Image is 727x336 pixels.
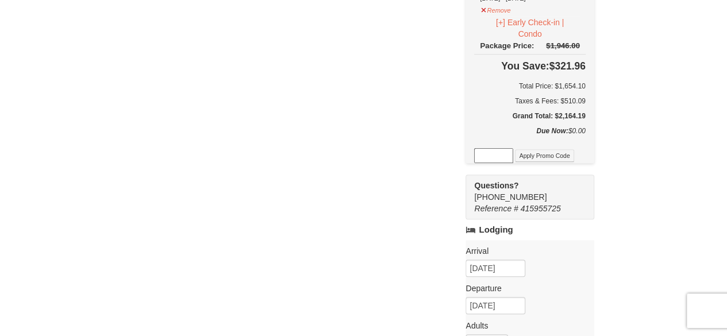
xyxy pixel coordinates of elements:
label: Adults [466,320,585,331]
span: 415955725 [521,204,561,213]
a: Lodging [466,219,594,240]
del: $1,946.00 [546,41,580,50]
h6: Total Price: $1,654.10 [474,80,585,92]
button: [+] Early Check-in | Condo [480,16,579,40]
h5: Grand Total: $2,164.19 [474,110,585,122]
label: Arrival [466,245,585,257]
span: Package Price: [480,41,534,50]
span: You Save: [501,60,549,72]
div: $0.00 [474,125,585,148]
button: Apply Promo Code [515,149,574,162]
button: Remove [480,2,511,16]
span: [PHONE_NUMBER] [474,180,573,202]
strong: Questions? [474,181,518,190]
div: Taxes & Fees: $510.09 [474,95,585,107]
span: Reference # [474,204,518,213]
strong: Due Now: [536,127,568,135]
label: Departure [466,283,585,294]
h4: $321.96 [474,60,585,72]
